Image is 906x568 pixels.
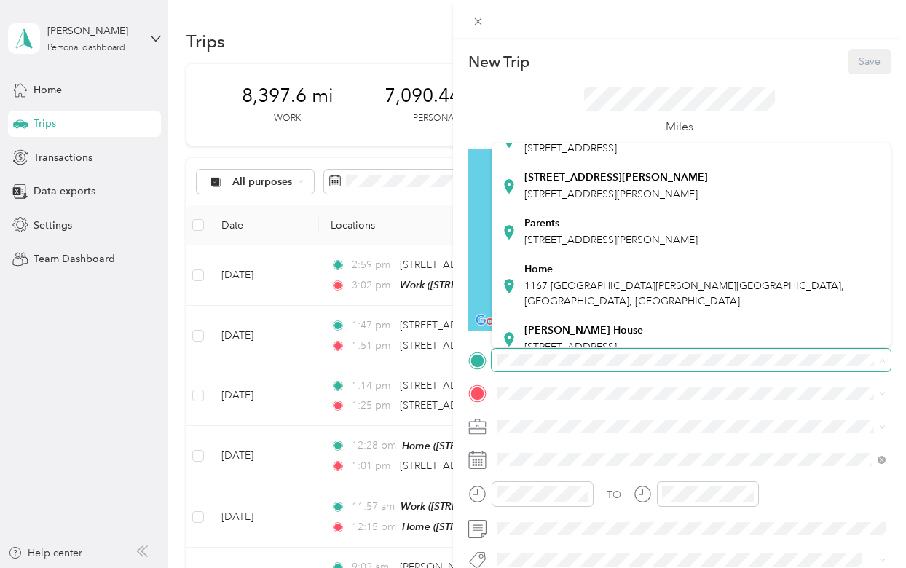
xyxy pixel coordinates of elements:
strong: Home [524,263,553,276]
span: [STREET_ADDRESS] [524,341,617,353]
span: 1167 [GEOGRAPHIC_DATA][PERSON_NAME][GEOGRAPHIC_DATA], [GEOGRAPHIC_DATA], [GEOGRAPHIC_DATA] [524,280,844,307]
a: Open this area in Google Maps (opens a new window) [472,312,520,331]
p: Miles [666,118,693,136]
strong: [STREET_ADDRESS][PERSON_NAME] [524,171,708,184]
p: New Trip [468,52,529,72]
iframe: Everlance-gr Chat Button Frame [824,486,906,568]
span: [STREET_ADDRESS][PERSON_NAME] [524,188,698,200]
strong: Parents [524,217,559,230]
span: [STREET_ADDRESS][PERSON_NAME] [524,234,698,246]
img: Google [472,312,520,331]
span: [STREET_ADDRESS] [524,142,617,154]
strong: [PERSON_NAME] House [524,324,643,337]
div: TO [607,487,621,502]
